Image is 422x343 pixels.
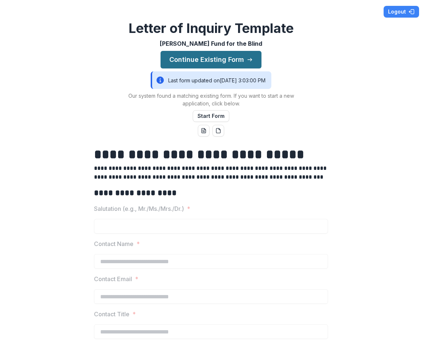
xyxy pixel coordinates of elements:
[94,310,129,318] p: Contact Title
[161,51,261,68] button: Continue Existing Form
[120,92,302,107] p: Our system found a matching existing form. If you want to start a new application, click below.
[160,39,262,48] p: [PERSON_NAME] Fund for the Blind
[94,204,184,213] p: Salutation (e.g., Mr./Ms./Mrs./Dr.)
[151,71,271,89] div: Last form updated on [DATE] 3:03:00 PM
[212,125,224,137] button: pdf-download
[384,6,419,18] button: Logout
[94,275,132,283] p: Contact Email
[129,20,294,36] h2: Letter of Inquiry Template
[193,110,229,122] button: Start Form
[198,125,210,137] button: word-download
[94,239,133,248] p: Contact Name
